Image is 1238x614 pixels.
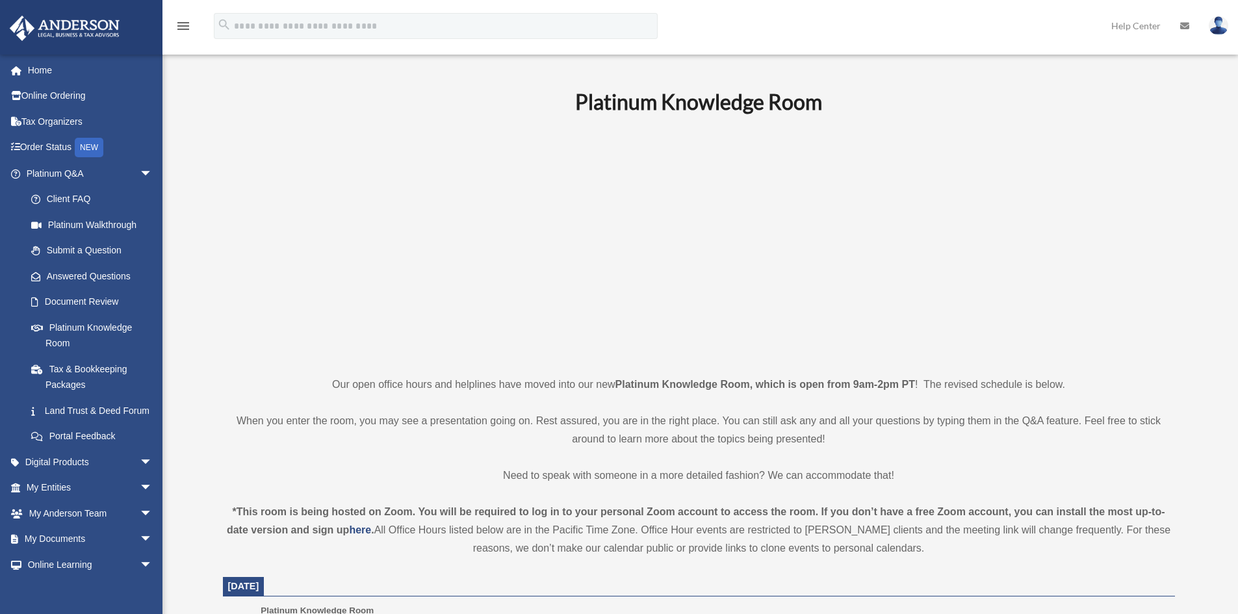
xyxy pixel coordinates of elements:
a: Tax & Bookkeeping Packages [18,356,172,398]
a: Land Trust & Deed Forum [18,398,172,424]
a: My Anderson Teamarrow_drop_down [9,500,172,526]
a: Tax Organizers [9,109,172,134]
p: When you enter the room, you may see a presentation going on. Rest assured, you are in the right ... [223,412,1175,448]
img: Anderson Advisors Platinum Portal [6,16,123,41]
b: Platinum Knowledge Room [575,89,822,114]
a: menu [175,23,191,34]
a: here [349,524,371,535]
a: Answered Questions [18,263,172,289]
span: arrow_drop_down [140,475,166,502]
img: User Pic [1209,16,1228,35]
a: My Documentsarrow_drop_down [9,526,172,552]
strong: *This room is being hosted on Zoom. You will be required to log in to your personal Zoom account ... [227,506,1165,535]
strong: Platinum Knowledge Room, which is open from 9am-2pm PT [615,379,915,390]
a: Client FAQ [18,186,172,212]
i: search [217,18,231,32]
a: Portal Feedback [18,424,172,450]
span: arrow_drop_down [140,449,166,476]
p: Need to speak with someone in a more detailed fashion? We can accommodate that! [223,467,1175,485]
a: Submit a Question [18,238,172,264]
a: Document Review [18,289,172,315]
span: arrow_drop_down [140,526,166,553]
p: Our open office hours and helplines have moved into our new ! The revised schedule is below. [223,376,1175,394]
a: Platinum Q&Aarrow_drop_down [9,160,172,186]
div: NEW [75,138,103,157]
strong: . [371,524,374,535]
iframe: 231110_Toby_KnowledgeRoom [504,132,894,352]
a: Platinum Knowledge Room [18,314,166,356]
i: menu [175,18,191,34]
a: Order StatusNEW [9,134,172,161]
a: Digital Productsarrow_drop_down [9,449,172,475]
a: My Entitiesarrow_drop_down [9,475,172,501]
span: arrow_drop_down [140,160,166,187]
span: [DATE] [228,581,259,591]
a: Platinum Walkthrough [18,212,172,238]
div: All Office Hours listed below are in the Pacific Time Zone. Office Hour events are restricted to ... [223,503,1175,557]
a: Online Ordering [9,83,172,109]
a: Online Learningarrow_drop_down [9,552,172,578]
a: Home [9,57,172,83]
span: arrow_drop_down [140,552,166,578]
span: arrow_drop_down [140,500,166,527]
